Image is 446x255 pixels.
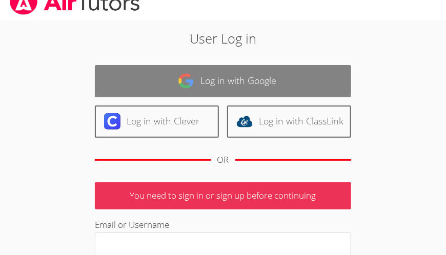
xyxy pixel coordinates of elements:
[95,182,351,209] p: You need to sign in or sign up before continuing
[236,113,253,130] img: classlink-logo-d6bb404cc1216ec64c9a2012d9dc4662098be43eaf13dc465df04b49fa7ab582.svg
[178,73,194,89] img: google-logo-50288ca7cdecda66e5e0955fdab243c47b7ad437acaf1139b6f446037453330a.svg
[95,219,169,230] label: Email or Username
[104,113,120,130] img: clever-logo-6eab21bc6e7a338710f1a6ff85c0baf02591cd810cc4098c63d3a4b26e2feb20.svg
[95,65,351,97] a: Log in with Google
[63,29,383,48] h2: User Log in
[95,105,219,138] a: Log in with Clever
[217,153,229,167] div: OR
[227,105,351,138] a: Log in with ClassLink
